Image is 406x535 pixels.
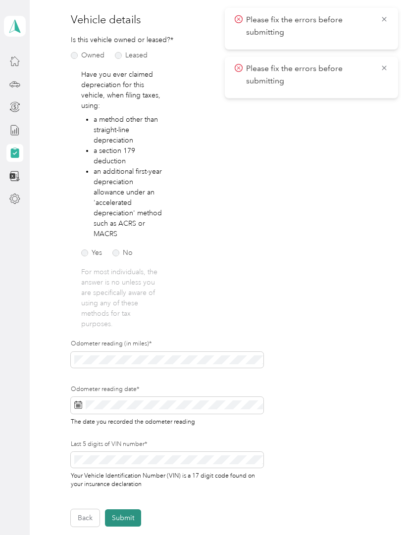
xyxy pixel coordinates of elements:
li: an additional first-year depreciation allowance under an 'accelerated depreciation' method such a... [94,166,163,239]
p: Please fix the errors before submitting [246,63,373,87]
label: Odometer reading date* [71,385,263,394]
p: Please fix the errors before submitting [246,14,373,38]
li: a method other than straight-line depreciation [94,114,163,146]
label: Last 5 digits of VIN number* [71,440,263,449]
p: Is this vehicle owned or leased?* [71,35,139,45]
label: No [112,249,133,256]
button: Submit [105,509,141,527]
button: Back [71,509,100,527]
li: a section 179 deduction [94,146,163,166]
span: The date you recorded the odometer reading [71,416,195,426]
span: Your Vehicle Identification Number (VIN) is a 17 digit code found on your insurance declaration [71,470,255,488]
p: Have you ever claimed depreciation for this vehicle, when filing taxes, using: [81,69,163,111]
label: Yes [81,249,102,256]
label: Odometer reading (in miles)* [71,340,263,348]
p: For most individuals, the answer is no unless you are specifically aware of using any of these me... [81,267,163,329]
h3: Vehicle details [71,11,360,28]
label: Owned [71,52,104,59]
label: Leased [115,52,148,59]
iframe: Everlance-gr Chat Button Frame [351,480,406,535]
